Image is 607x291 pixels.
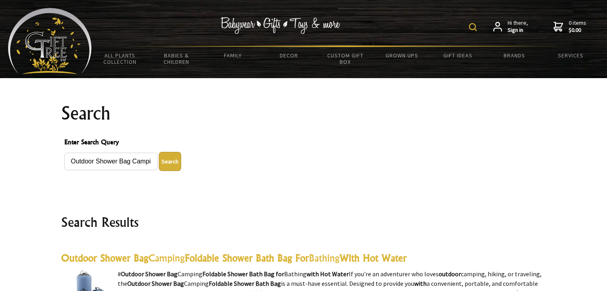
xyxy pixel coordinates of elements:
[554,20,586,33] a: 0 items$0.00
[374,47,430,64] a: Grown Ups
[159,152,181,171] button: Enter Search Query
[469,23,477,31] img: product search
[148,47,204,70] a: Babies & Children
[92,47,148,70] a: All Plants Collection
[61,252,148,264] highlight: Outdoor Shower Bag
[61,212,546,232] h2: Search Results
[209,279,281,287] highlight: Foldable Shower Bath Bag
[306,270,349,278] highlight: with Hot Water
[317,47,374,70] a: Custom Gift Box
[439,270,461,278] highlight: outdoor
[204,47,261,64] a: Family
[8,8,92,74] img: Babyware - Gifts - Toys and more...
[508,20,528,33] span: Hi there,
[569,27,586,34] strong: $0.00
[340,252,407,264] highlight: With Hot Water
[569,19,586,33] span: 0 items
[202,270,284,278] highlight: Foldable Shower Bath Bag for
[486,47,543,64] a: Brands
[543,47,599,64] a: Services
[64,153,158,170] input: Enter Search Query
[121,270,178,278] highlight: Outdoor Shower Bag
[221,17,340,34] img: Babywear - Gifts - Toys & more
[185,252,309,264] highlight: Foldable Shower Bath Bag For
[414,279,427,287] highlight: with
[508,27,528,34] strong: Sign in
[493,20,528,33] a: Hi there,Sign in
[64,137,543,149] span: Enter Search Query
[127,279,184,287] highlight: Outdoor Shower Bag
[261,47,317,64] a: Decor
[61,104,546,123] h1: Search
[61,252,407,264] a: Outdoor Shower BagCampingFoldable Shower Bath Bag ForBathingWith Hot Water
[430,47,486,64] a: Gift Ideas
